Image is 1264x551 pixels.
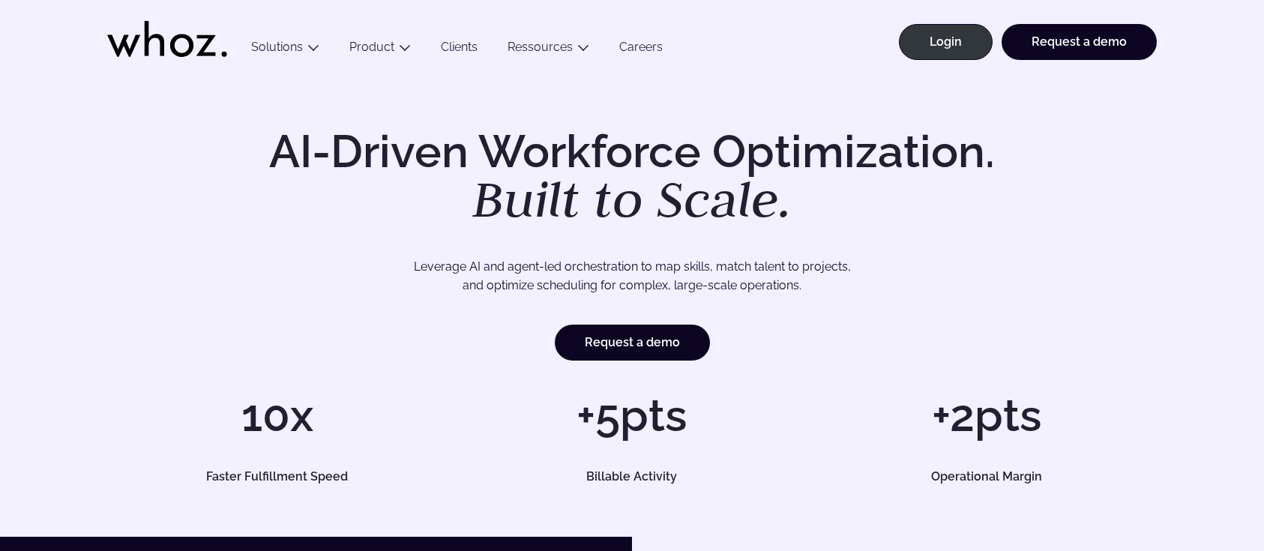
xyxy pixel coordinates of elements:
p: Leverage AI and agent-led orchestration to map skills, match talent to projects, and optimize sch... [160,257,1104,295]
h1: 10x [107,393,447,438]
h1: +5pts [462,393,801,438]
a: Product [349,40,394,54]
a: Login [899,24,993,60]
a: Request a demo [555,325,710,361]
button: Product [334,40,426,60]
button: Solutions [236,40,334,60]
h5: Faster Fulfillment Speed [124,471,430,483]
iframe: Chatbot [1165,452,1243,530]
a: Request a demo [1002,24,1157,60]
h5: Operational Margin [834,471,1140,483]
a: Ressources [508,40,573,54]
button: Ressources [493,40,604,60]
em: Built to Scale. [472,166,792,232]
h1: +2pts [817,393,1157,438]
h5: Billable Activity [479,471,785,483]
h1: AI-Driven Workforce Optimization. [248,129,1016,225]
a: Clients [426,40,493,60]
a: Careers [604,40,678,60]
